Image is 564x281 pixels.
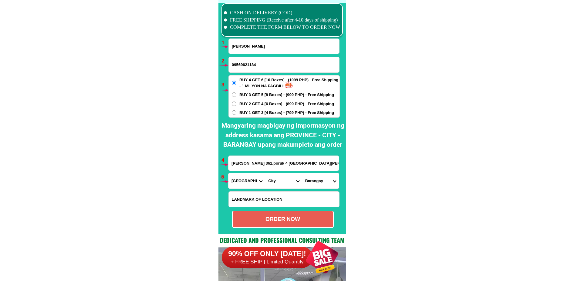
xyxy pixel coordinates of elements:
[222,249,313,259] h6: 90% OFF ONLY [DATE]!
[229,57,339,72] input: Input phone_number
[229,39,339,54] input: Input full_name
[239,110,334,116] span: BUY 1 GET 3 [4 Boxes] - (799 PHP) - Free Shipping
[221,81,228,89] h6: 3
[222,259,313,265] h6: + FREE SHIP | Limited Quantily
[265,173,302,189] select: Select district
[232,102,236,106] input: BUY 2 GET 4 [6 Boxes] - (899 PHP) - Free Shipping
[221,57,228,65] h6: 2
[239,101,334,107] span: BUY 2 GET 4 [6 Boxes] - (899 PHP) - Free Shipping
[224,16,340,24] li: FREE SHIPPING (Receive after 4-10 days of shipping)
[221,39,228,47] h6: 1
[232,81,236,85] input: BUY 4 GET 6 [10 Boxes] - (1099 PHP) - Free Shipping - 1 MILYON NA PAGBILI
[228,156,339,171] input: Input address
[232,92,236,97] input: BUY 3 GET 5 [8 Boxes] - (999 PHP) - Free Shipping
[232,110,236,115] input: BUY 1 GET 3 [4 Boxes] - (799 PHP) - Free Shipping
[218,236,346,245] h2: Dedicated and professional consulting team
[220,121,346,150] h2: Mangyaring magbigay ng impormasyon ng address kasama ang PROVINCE - CITY - BARANGAY upang makumpl...
[302,173,339,189] select: Select commune
[233,215,333,223] div: ORDER NOW
[228,173,265,189] select: Select province
[224,24,340,31] li: COMPLETE THE FORM BELOW TO ORDER NOW
[239,92,334,98] span: BUY 3 GET 5 [8 Boxes] - (999 PHP) - Free Shipping
[224,9,340,16] li: CASH ON DELIVERY (COD)
[221,156,228,164] h6: 4
[229,192,339,207] input: Input LANDMARKOFLOCATION
[239,77,339,89] span: BUY 4 GET 6 [10 Boxes] - (1099 PHP) - Free Shipping - 1 MILYON NA PAGBILI
[221,173,228,181] h6: 5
